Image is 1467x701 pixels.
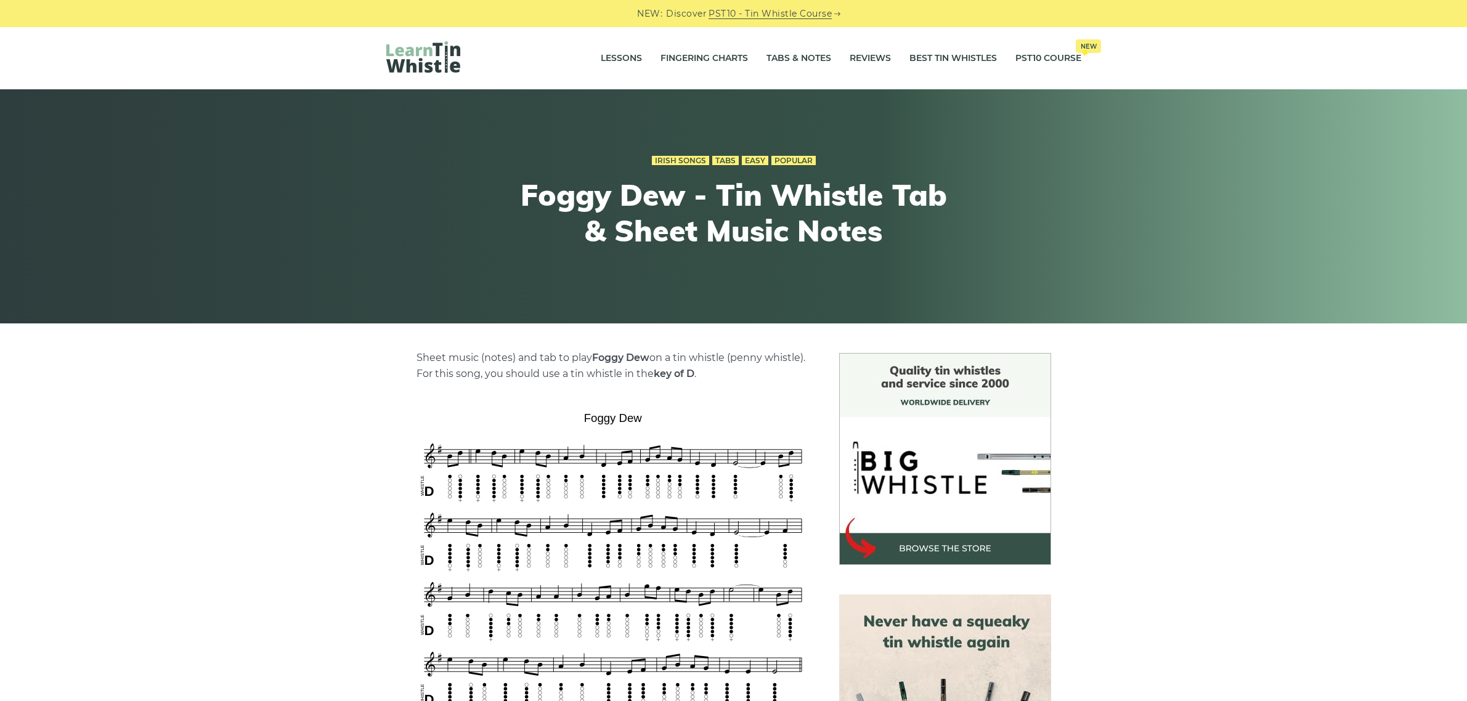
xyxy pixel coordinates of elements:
a: Fingering Charts [660,43,748,74]
a: Easy [742,156,768,166]
a: Popular [771,156,816,166]
p: Sheet music (notes) and tab to play on a tin whistle (penny whistle). For this song, you should u... [417,350,810,382]
img: LearnTinWhistle.com [386,41,460,73]
a: Best Tin Whistles [909,43,997,74]
strong: Foggy Dew [592,352,649,363]
h1: Foggy Dew - Tin Whistle Tab & Sheet Music Notes [507,177,961,248]
a: PST10 CourseNew [1015,43,1081,74]
a: Tabs [712,156,739,166]
a: Lessons [601,43,642,74]
img: BigWhistle Tin Whistle Store [839,353,1051,565]
a: Irish Songs [652,156,709,166]
strong: key of D [654,368,694,379]
a: Tabs & Notes [766,43,831,74]
span: New [1076,39,1101,53]
a: Reviews [850,43,891,74]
